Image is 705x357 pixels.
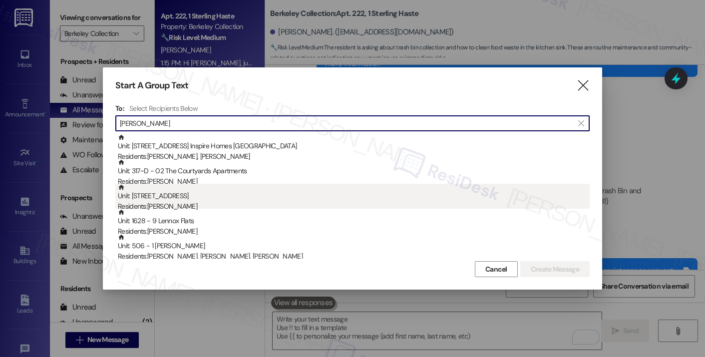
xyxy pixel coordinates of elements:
[573,116,589,131] button: Clear text
[118,234,590,262] div: Unit: 506 - 1 [PERSON_NAME]
[118,251,590,262] div: Residents: [PERSON_NAME], [PERSON_NAME], [PERSON_NAME]
[578,119,584,127] i: 
[576,80,590,91] i: 
[485,264,507,275] span: Cancel
[531,264,579,275] span: Create Message
[120,116,573,130] input: Search for any contact or apartment
[115,104,124,113] h3: To:
[129,104,198,113] h4: Select Recipients Below
[118,226,590,237] div: Residents: [PERSON_NAME]
[115,209,590,234] div: Unit: 1628 - 9 Lennox FlatsResidents:[PERSON_NAME]
[520,261,590,277] button: Create Message
[115,159,590,184] div: Unit: 317~D - 02 The Courtyards ApartmentsResidents:[PERSON_NAME]
[118,151,590,162] div: Residents: [PERSON_NAME], [PERSON_NAME]
[475,261,518,277] button: Cancel
[118,134,590,162] div: Unit: [STREET_ADDRESS] Inspire Homes [GEOGRAPHIC_DATA]
[118,184,590,212] div: Unit: [STREET_ADDRESS]
[118,209,590,237] div: Unit: 1628 - 9 Lennox Flats
[115,234,590,259] div: Unit: 506 - 1 [PERSON_NAME]Residents:[PERSON_NAME], [PERSON_NAME], [PERSON_NAME]
[118,201,590,212] div: Residents: [PERSON_NAME]
[115,134,590,159] div: Unit: [STREET_ADDRESS] Inspire Homes [GEOGRAPHIC_DATA]Residents:[PERSON_NAME], [PERSON_NAME]
[118,176,590,187] div: Residents: [PERSON_NAME]
[118,159,590,187] div: Unit: 317~D - 02 The Courtyards Apartments
[115,184,590,209] div: Unit: [STREET_ADDRESS]Residents:[PERSON_NAME]
[115,80,188,91] h3: Start A Group Text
